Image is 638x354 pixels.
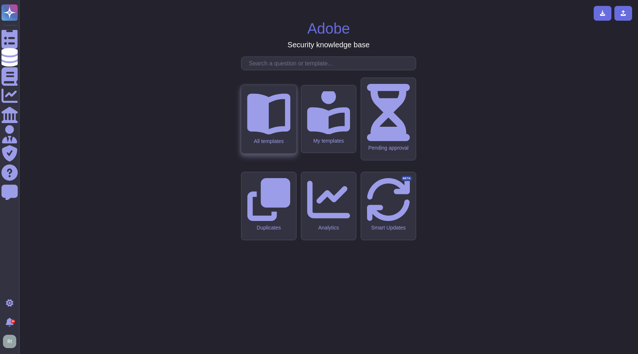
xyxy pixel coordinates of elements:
[401,176,412,181] div: BETA
[307,138,350,144] div: My templates
[3,335,16,348] img: user
[247,225,290,231] div: Duplicates
[245,57,416,70] input: Search a question or template...
[288,40,370,49] h3: Security knowledge base
[1,333,21,350] button: user
[307,225,350,231] div: Analytics
[307,20,350,37] h1: Adobe
[367,225,410,231] div: Smart Updates
[367,145,410,151] div: Pending approval
[247,138,290,144] div: All templates
[11,319,15,324] div: 9+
